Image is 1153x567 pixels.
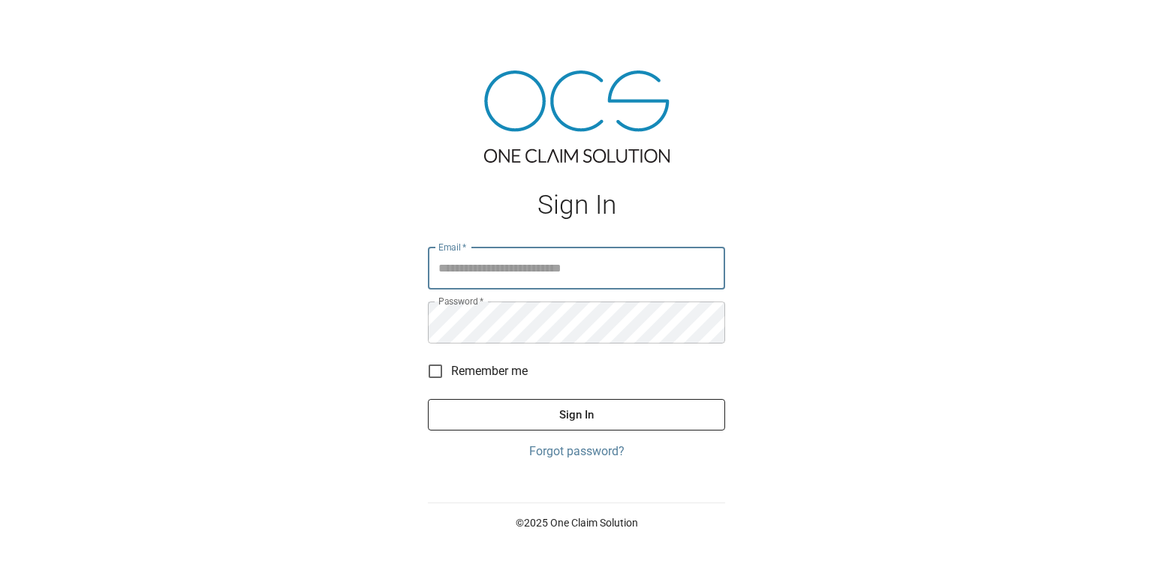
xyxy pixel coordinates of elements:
span: Remember me [451,362,528,380]
img: ocs-logo-tra.png [484,70,670,163]
label: Password [438,295,483,307]
a: Forgot password? [428,442,725,460]
p: © 2025 One Claim Solution [428,515,725,530]
img: ocs-logo-white-transparent.png [18,9,78,39]
h1: Sign In [428,190,725,220]
label: Email [438,241,467,253]
button: Sign In [428,399,725,430]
